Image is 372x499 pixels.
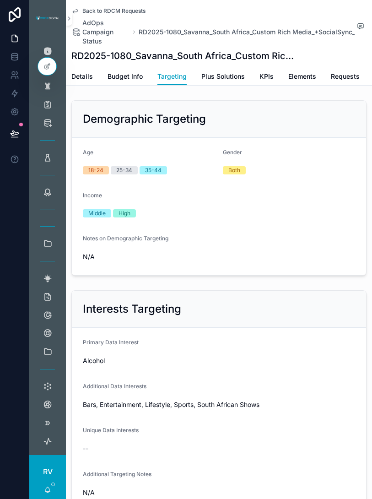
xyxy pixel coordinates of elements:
[71,18,129,46] a: AdOps Campaign Status
[108,68,143,87] a: Budget Info
[71,72,93,81] span: Details
[331,72,360,81] span: Requests
[83,383,146,390] span: Additional Data Interests
[83,112,206,126] h2: Demographic Targeting
[228,166,240,174] div: Both
[71,7,146,15] a: Back to RDCM Requests
[119,209,130,217] div: High
[83,471,151,477] span: Additional Targeting Notes
[29,37,66,455] div: scrollable content
[88,209,106,217] div: Middle
[83,400,355,409] span: Bars, Entertainment, Lifestyle, Sports, South African Shows
[201,72,245,81] span: Plus Solutions
[82,7,146,15] span: Back to RDCM Requests
[43,466,53,477] span: RV
[116,166,132,174] div: 25-34
[157,68,187,86] a: Targeting
[83,339,139,346] span: Primary Data Interest
[35,15,60,22] img: App logo
[288,68,316,87] a: Elements
[288,72,316,81] span: Elements
[83,427,139,434] span: Unique Data Interests
[145,166,162,174] div: 35-44
[83,149,93,156] span: Age
[223,149,242,156] span: Gender
[83,356,355,365] span: Alcohol
[83,302,181,316] h2: Interests Targeting
[83,235,168,242] span: Notes on Demographic Targeting
[83,252,355,261] span: N/A
[82,18,129,46] span: AdOps Campaign Status
[331,68,360,87] a: Requests
[259,68,274,87] a: KPIs
[88,166,103,174] div: 18-24
[71,68,93,87] a: Details
[139,27,362,37] a: RD2025-1080_Savanna_South Africa_Custom Rich Media_+SocialSync_StarServe_500ml Can_[DATE]-[DATE]
[201,68,245,87] a: Plus Solutions
[83,192,102,199] span: Income
[83,444,88,453] span: --
[259,72,274,81] span: KPIs
[83,488,355,497] span: N/A
[108,72,143,81] span: Budget Info
[157,72,187,81] span: Targeting
[71,49,298,62] h1: RD2025-1080_Savanna_South Africa_Custom Rich Media_+SocialSync_StarServe_500ml Can_[DATE]-[DATE]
